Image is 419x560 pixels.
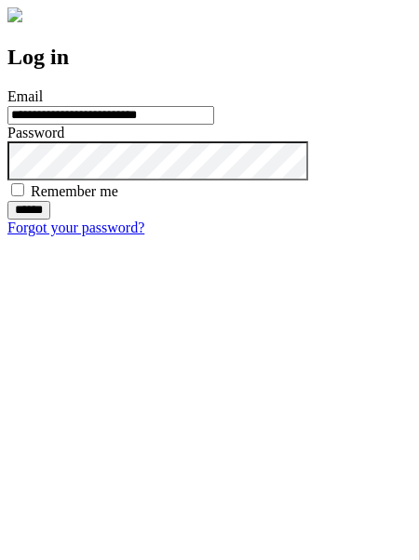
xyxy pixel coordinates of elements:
[7,7,22,22] img: logo-4e3dc11c47720685a147b03b5a06dd966a58ff35d612b21f08c02c0306f2b779.png
[7,220,144,235] a: Forgot your password?
[7,45,412,70] h2: Log in
[7,125,64,140] label: Password
[31,183,118,199] label: Remember me
[7,88,43,104] label: Email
